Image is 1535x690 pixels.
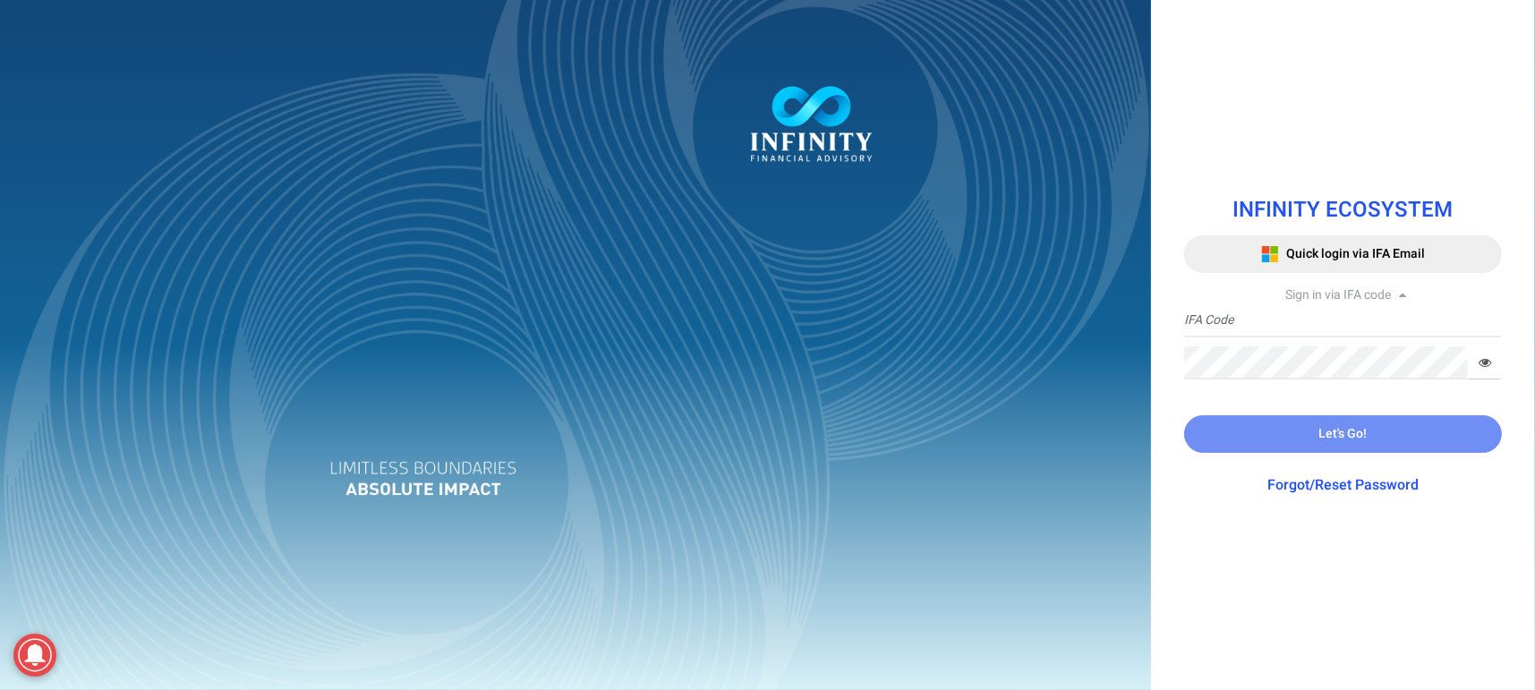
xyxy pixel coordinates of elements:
[1184,286,1502,304] div: Sign in via IFA code
[1184,415,1502,453] button: Let's Go!
[1286,244,1425,263] span: Quick login via IFA Email
[1319,424,1368,443] span: Let's Go!
[1267,474,1419,496] a: Forgot/Reset Password
[1285,285,1391,304] span: Sign in via IFA code
[1184,304,1502,337] input: IFA Code
[1184,199,1502,222] h1: INFINITY ECOSYSTEM
[1184,235,1502,273] button: Quick login via IFA Email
